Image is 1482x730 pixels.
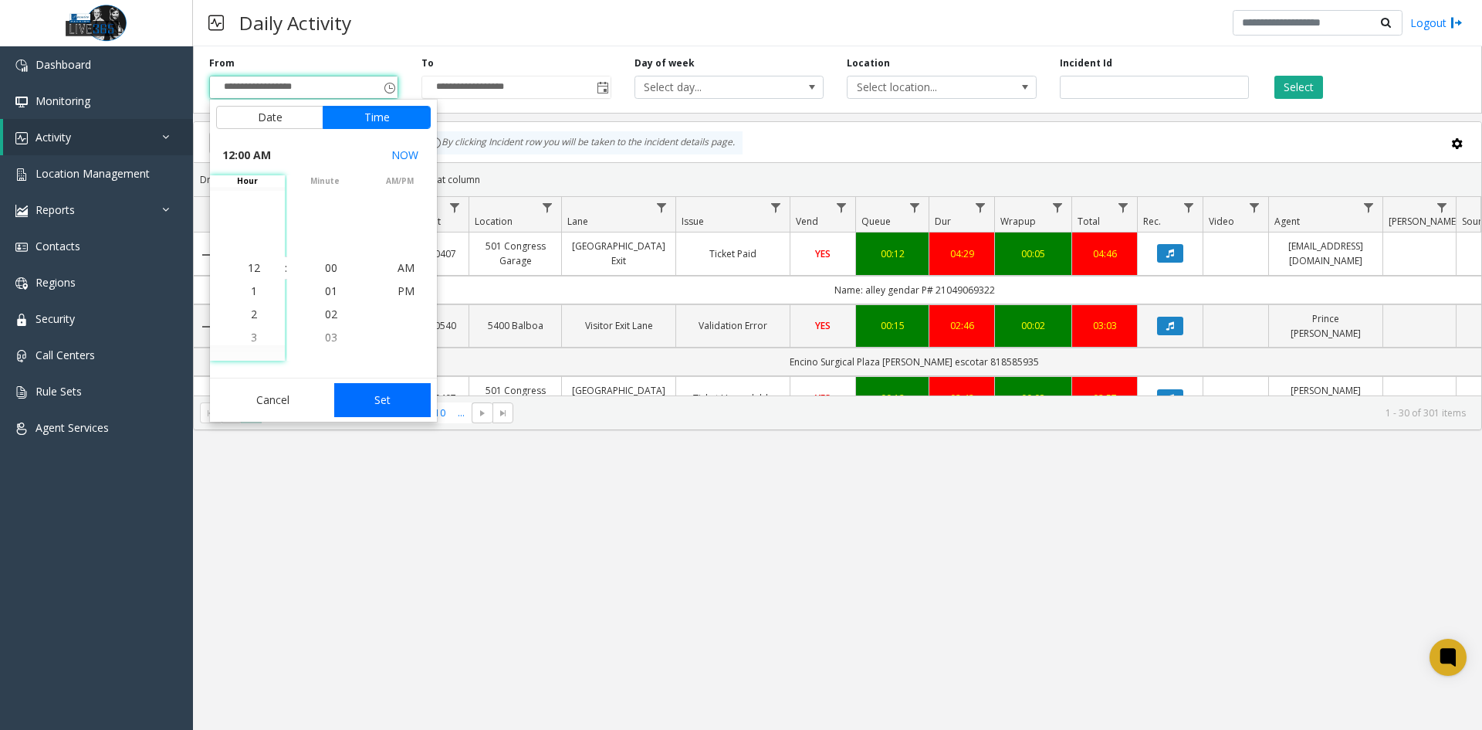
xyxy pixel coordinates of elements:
span: Select day... [635,76,786,98]
a: Parker Filter Menu [1432,197,1453,218]
span: Page 11 [451,402,472,423]
a: [PERSON_NAME] Antique [1278,383,1373,413]
button: Date tab [216,106,323,129]
img: pageIcon [208,4,224,42]
a: 501 Congress Garage [479,239,552,268]
div: 02:57 [1081,391,1128,406]
img: 'icon' [15,96,28,108]
span: Call Centers [36,348,95,362]
span: hour [210,175,285,187]
label: Incident Id [1060,56,1112,70]
span: 12 [248,260,260,275]
a: [GEOGRAPHIC_DATA] Exit [571,383,666,413]
a: Total Filter Menu [1113,197,1134,218]
span: Dur [935,215,951,228]
button: Time tab [323,106,431,129]
img: 'icon' [15,205,28,217]
span: Rec. [1143,215,1161,228]
a: 0407 [431,246,459,261]
span: Security [36,311,75,326]
a: 02:42 [939,391,985,406]
span: Dashboard [36,57,91,72]
span: Total [1078,215,1100,228]
span: AM/PM [362,175,437,187]
span: Go to the last page [497,407,509,419]
a: Queue Filter Menu [905,197,925,218]
a: Logout [1410,15,1463,31]
a: 00:12 [865,246,919,261]
a: 00:05 [1004,246,1062,261]
span: Contacts [36,239,80,253]
span: [PERSON_NAME] [1389,215,1459,228]
div: 00:15 [865,318,919,333]
kendo-pager-info: 1 - 30 of 301 items [523,406,1466,419]
span: Agent [1274,215,1300,228]
img: 'icon' [15,241,28,253]
label: To [421,56,434,70]
span: Wrapup [1000,215,1036,228]
span: 01 [325,284,337,298]
span: 2 [251,307,257,321]
span: Toggle popup [381,76,398,98]
span: Activity [36,130,71,144]
a: Ticket Paid [685,246,780,261]
img: 'icon' [15,423,28,435]
a: Visitor Exit Lane [571,318,666,333]
a: Collapse Details [194,249,218,261]
img: 'icon' [15,168,28,181]
a: Issue Filter Menu [766,197,787,218]
a: YES [800,318,846,333]
a: Vend Filter Menu [831,197,852,218]
div: Drag a column header and drop it here to group by that column [194,166,1481,193]
a: 04:46 [1081,246,1128,261]
a: Rec. Filter Menu [1179,197,1199,218]
a: 501 Congress Garage [479,383,552,413]
a: Prince [PERSON_NAME] [1278,311,1373,341]
span: Agent Services [36,420,109,435]
span: Page 10 [430,402,451,423]
a: 00:12 [865,391,919,406]
a: [GEOGRAPHIC_DATA] Exit [571,239,666,268]
span: Go to the next page [476,407,489,419]
a: Location Filter Menu [537,197,558,218]
a: 03:03 [1081,318,1128,333]
span: Lane [567,215,588,228]
span: Queue [861,215,891,228]
span: Video [1209,215,1234,228]
span: Vend [796,215,818,228]
a: Validation Error [685,318,780,333]
label: Location [847,56,890,70]
img: 'icon' [15,350,28,362]
span: PM [398,284,414,298]
a: YES [800,246,846,261]
a: 0540 [431,318,459,333]
div: Data table [194,197,1481,396]
span: AM [398,260,414,275]
div: : [285,260,287,276]
span: Location [475,215,513,228]
div: By clicking Incident row you will be taken to the incident details page. [421,131,743,154]
a: Collapse Details [194,393,218,406]
button: Set [334,383,431,417]
span: 3 [251,330,257,345]
a: Video Filter Menu [1244,197,1265,218]
span: 12:00 AM [222,144,271,166]
span: 02 [325,307,337,321]
a: 5400 Balboa [479,318,552,333]
a: 04:29 [939,246,985,261]
a: [EMAIL_ADDRESS][DOMAIN_NAME] [1278,239,1373,268]
a: Ticket Unreadable [685,391,780,406]
span: Select location... [848,76,998,98]
span: YES [815,319,831,332]
a: 00:03 [1004,391,1062,406]
span: Reports [36,202,75,217]
span: Location Management [36,166,150,181]
img: logout [1450,15,1463,31]
a: 02:46 [939,318,985,333]
span: 00 [325,260,337,275]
